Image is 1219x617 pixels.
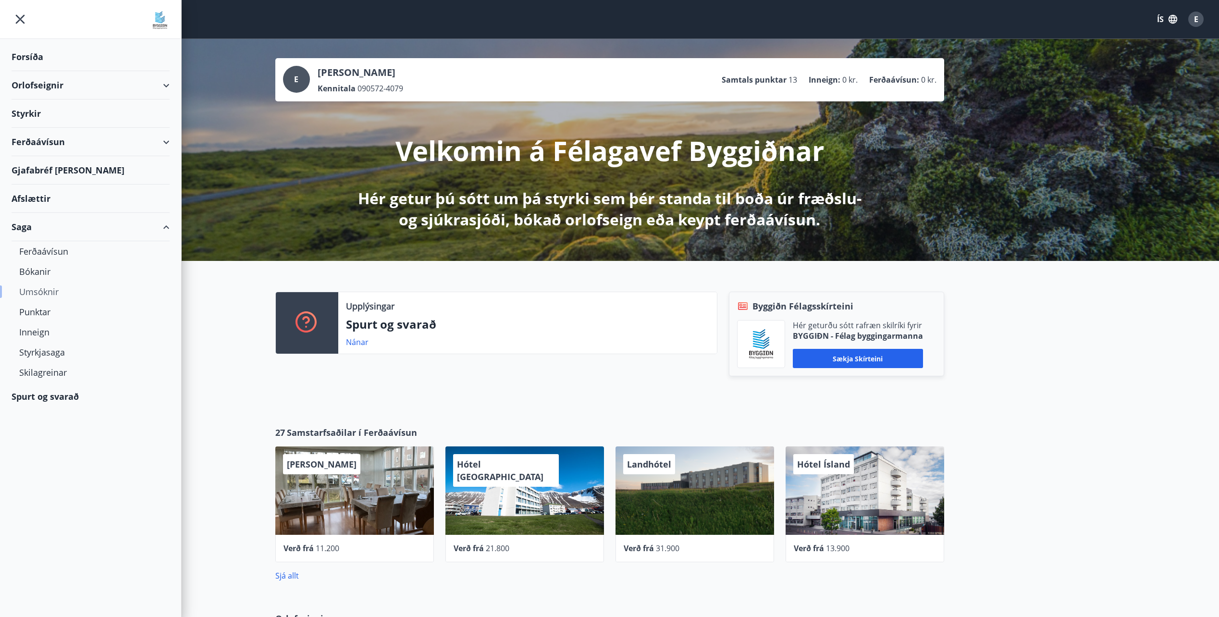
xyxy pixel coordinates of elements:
[12,99,170,128] div: Styrkir
[826,543,850,554] span: 13.900
[752,300,853,312] span: Byggiðn Félagsskírteini
[12,213,170,241] div: Saga
[19,241,162,261] div: Ferðaávísun
[627,458,671,470] span: Landhótel
[1194,14,1198,25] span: E
[722,74,787,85] p: Samtals punktar
[454,543,484,554] span: Verð frá
[19,342,162,362] div: Styrkjasaga
[357,83,403,94] span: 090572-4079
[287,426,417,439] span: Samstarfsaðilar í Ferðaávísun
[12,128,170,156] div: Ferðaávísun
[275,426,285,439] span: 27
[12,383,170,410] div: Spurt og svarað
[809,74,840,85] p: Inneign :
[19,261,162,282] div: Bókanir
[316,543,339,554] span: 11.200
[624,543,654,554] span: Verð frá
[346,337,369,347] a: Nánar
[869,74,919,85] p: Ferðaávísun :
[793,320,923,331] p: Hér geturðu sótt rafræn skilríki fyrir
[457,458,543,482] span: Hótel [GEOGRAPHIC_DATA]
[318,66,403,79] p: [PERSON_NAME]
[287,458,357,470] span: [PERSON_NAME]
[1184,8,1207,31] button: E
[12,71,170,99] div: Orlofseignir
[1152,11,1182,28] button: ÍS
[12,43,170,71] div: Forsíða
[346,316,709,333] p: Spurt og svarað
[275,570,299,581] a: Sjá allt
[12,11,29,28] button: menu
[793,349,923,368] button: Sækja skírteini
[794,543,824,554] span: Verð frá
[12,185,170,213] div: Afslættir
[745,328,777,360] img: BKlGVmlTW1Qrz68WFGMFQUcXHWdQd7yePWMkvn3i.png
[19,362,162,383] div: Skilagreinar
[797,458,850,470] span: Hótel Ísland
[486,543,509,554] span: 21.800
[395,132,824,169] p: Velkomin á Félagavef Byggiðnar
[356,188,863,230] p: Hér getur þú sótt um þá styrki sem þér standa til boða úr fræðslu- og sjúkrasjóði, bókað orlofsei...
[318,83,356,94] p: Kennitala
[656,543,679,554] span: 31.900
[19,302,162,322] div: Punktar
[150,11,170,30] img: union_logo
[921,74,936,85] span: 0 kr.
[19,282,162,302] div: Umsóknir
[12,156,170,185] div: Gjafabréf [PERSON_NAME]
[793,331,923,341] p: BYGGIÐN - Félag byggingarmanna
[283,543,314,554] span: Verð frá
[294,74,298,85] span: E
[788,74,797,85] span: 13
[346,300,394,312] p: Upplýsingar
[19,322,162,342] div: Inneign
[842,74,858,85] span: 0 kr.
